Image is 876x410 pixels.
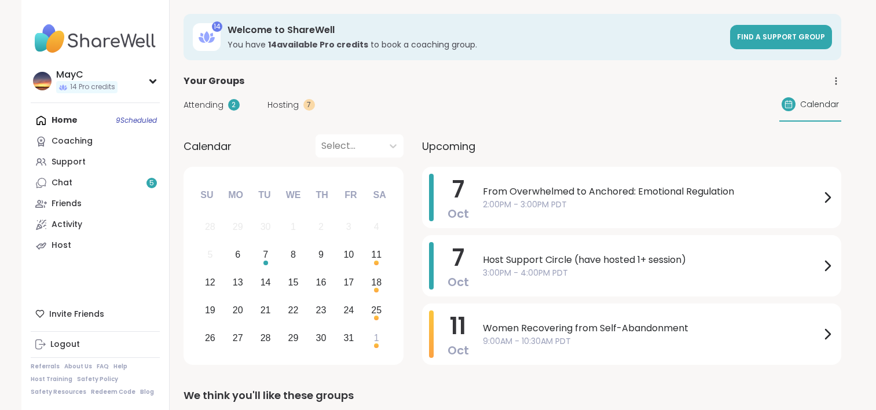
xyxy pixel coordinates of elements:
div: month 2025-10 [196,213,390,352]
span: Oct [448,274,469,290]
div: 13 [233,274,243,290]
div: Sa [366,182,392,208]
div: Host [52,240,71,251]
div: Choose Saturday, October 25th, 2025 [364,298,389,323]
div: 11 [371,247,382,262]
b: 14 available Pro credit s [268,39,368,50]
span: Upcoming [422,138,475,154]
a: Safety Policy [77,375,118,383]
div: Logout [50,339,80,350]
span: Host Support Circle (have hosted 1+ session) [483,253,820,267]
div: Support [52,156,86,168]
div: MayC [56,68,118,81]
h3: You have to book a coaching group. [228,39,723,50]
div: 30 [261,219,271,235]
a: Safety Resources [31,388,86,396]
div: 28 [205,219,215,235]
div: Choose Monday, October 13th, 2025 [225,270,250,295]
div: Activity [52,219,82,230]
div: Choose Friday, October 31st, 2025 [336,325,361,350]
div: Not available Saturday, October 4th, 2025 [364,215,389,240]
div: Choose Tuesday, October 7th, 2025 [253,243,278,268]
a: Host Training [31,375,72,383]
div: 1 [291,219,296,235]
div: 17 [343,274,354,290]
div: 26 [205,330,215,346]
div: Not available Sunday, September 28th, 2025 [198,215,223,240]
div: Choose Monday, October 6th, 2025 [225,243,250,268]
div: Tu [252,182,277,208]
div: Choose Wednesday, October 8th, 2025 [281,243,306,268]
div: Choose Thursday, October 30th, 2025 [309,325,333,350]
div: Choose Monday, October 27th, 2025 [225,325,250,350]
img: ShareWell Nav Logo [31,19,160,59]
div: 19 [205,302,215,318]
div: 18 [371,274,382,290]
div: Coaching [52,136,93,147]
div: 1 [374,330,379,346]
a: Blog [140,388,154,396]
div: Not available Sunday, October 5th, 2025 [198,243,223,268]
div: Choose Tuesday, October 21st, 2025 [253,298,278,323]
a: Logout [31,334,160,355]
div: 10 [343,247,354,262]
span: Find a support group [737,32,825,42]
span: 3:00PM - 4:00PM PDT [483,267,820,279]
div: Choose Saturday, November 1st, 2025 [364,325,389,350]
div: 9 [318,247,324,262]
div: Not available Monday, September 29th, 2025 [225,215,250,240]
a: Redeem Code [91,388,135,396]
div: Choose Friday, October 17th, 2025 [336,270,361,295]
div: 15 [288,274,299,290]
a: Host [31,235,160,256]
div: Choose Wednesday, October 15th, 2025 [281,270,306,295]
img: MayC [33,72,52,90]
div: Choose Thursday, October 23rd, 2025 [309,298,333,323]
div: 24 [343,302,354,318]
div: Choose Sunday, October 12th, 2025 [198,270,223,295]
div: Choose Monday, October 20th, 2025 [225,298,250,323]
div: Not available Thursday, October 2nd, 2025 [309,215,333,240]
div: We think you'll like these groups [184,387,841,404]
span: From Overwhelmed to Anchored: Emotional Regulation [483,185,820,199]
div: Su [194,182,219,208]
div: Friends [52,198,82,210]
div: 8 [291,247,296,262]
span: Women Recovering from Self-Abandonment [483,321,820,335]
div: Choose Wednesday, October 22nd, 2025 [281,298,306,323]
div: 2 [318,219,324,235]
span: 9:00AM - 10:30AM PDT [483,335,820,347]
div: Mo [223,182,248,208]
div: 16 [316,274,327,290]
span: Calendar [800,98,839,111]
div: We [280,182,306,208]
a: Friends [31,193,160,214]
div: Invite Friends [31,303,160,324]
span: 11 [450,310,466,342]
div: Choose Wednesday, October 29th, 2025 [281,325,306,350]
div: 28 [261,330,271,346]
a: Activity [31,214,160,235]
div: Choose Saturday, October 11th, 2025 [364,243,389,268]
div: 4 [374,219,379,235]
div: Choose Tuesday, October 28th, 2025 [253,325,278,350]
div: Choose Thursday, October 9th, 2025 [309,243,333,268]
div: 21 [261,302,271,318]
div: Choose Thursday, October 16th, 2025 [309,270,333,295]
div: 3 [346,219,351,235]
span: Oct [448,342,469,358]
div: 27 [233,330,243,346]
div: Not available Tuesday, September 30th, 2025 [253,215,278,240]
div: Choose Sunday, October 19th, 2025 [198,298,223,323]
span: 7 [452,173,464,206]
div: 12 [205,274,215,290]
div: Not available Wednesday, October 1st, 2025 [281,215,306,240]
div: 22 [288,302,299,318]
div: Fr [338,182,364,208]
div: Th [309,182,335,208]
div: 23 [316,302,327,318]
span: Hosting [267,99,299,111]
div: 31 [343,330,354,346]
div: 29 [288,330,299,346]
span: Oct [448,206,469,222]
